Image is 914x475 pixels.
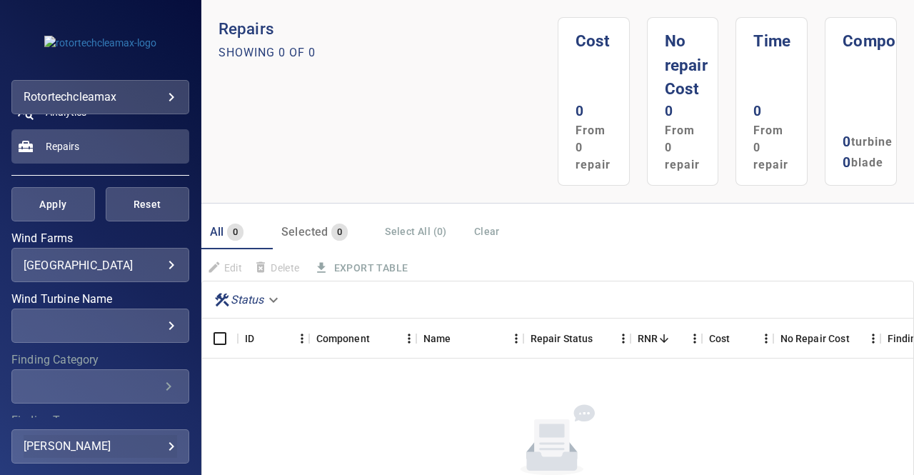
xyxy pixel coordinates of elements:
[316,319,370,359] div: Component
[773,319,880,359] div: No Repair Cost
[11,187,95,221] button: Apply
[208,287,287,312] div: Status
[638,319,658,359] div: Repair Now Ratio: The ratio of the additional incurred cost of repair in 1 year and the cost of r...
[843,153,851,174] p: 0
[423,319,451,359] div: Name
[227,224,243,241] span: 0
[851,134,893,151] span: turbine
[11,309,189,343] div: Wind Turbine Name
[11,248,189,282] div: Wind Farms
[665,18,701,101] h1: No repair Cost
[576,101,612,122] p: 0
[631,319,702,359] div: RNR
[245,319,254,359] div: ID
[402,331,416,346] button: Menu
[709,319,730,359] div: The base labour and equipment costs to repair the finding. Does not include the loss of productio...
[11,354,189,366] label: Finding Category
[843,18,879,54] h1: Components
[281,225,328,239] span: Selected
[24,259,177,272] div: [GEOGRAPHIC_DATA]
[531,319,593,359] div: Repair Status
[616,331,631,346] button: Menu
[11,294,189,305] label: Wind Turbine Name
[44,36,156,50] img: rotortechcleamax-logo
[11,415,189,426] label: Finding Type
[24,86,177,109] div: rotortechcleamax
[753,101,790,122] p: 0
[370,332,383,345] button: Sort
[231,293,264,306] em: Status
[210,225,224,239] span: All
[331,224,348,241] span: 0
[106,187,189,221] button: Reset
[11,369,189,404] div: Finding Category
[11,129,189,164] a: repairs active
[219,44,316,61] p: Showing 0 of 0
[309,319,416,359] div: Component
[24,435,177,458] div: [PERSON_NAME]
[238,319,309,359] div: ID
[11,80,189,114] div: rotortechcleamax
[523,319,631,359] div: Repair Status
[11,233,189,244] label: Wind Farms
[29,196,77,214] span: Apply
[593,332,606,345] button: Sort
[780,319,850,359] div: Projected additional costs incurred by waiting 1 year to repair. This is a function of possible i...
[46,139,79,154] span: Repairs
[576,124,611,171] span: From 0 repair
[509,331,523,346] button: Menu
[416,319,523,359] div: Name
[759,331,773,346] button: Menu
[451,332,463,345] button: Sort
[295,331,309,346] button: Menu
[753,18,790,54] h1: Time
[665,124,700,171] span: From 0 repair
[688,331,702,346] button: Menu
[219,17,558,41] p: Repairs
[124,196,171,214] span: Reset
[850,332,863,345] button: Sort
[843,132,851,153] p: 0
[730,332,743,345] button: Sort
[753,124,788,171] span: From 0 repair
[851,154,883,171] span: blade
[576,18,612,54] h1: Cost
[702,319,773,359] div: Cost
[658,332,671,345] button: Sort
[866,331,880,346] button: Menu
[665,101,701,122] p: 0
[254,332,267,345] button: Sort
